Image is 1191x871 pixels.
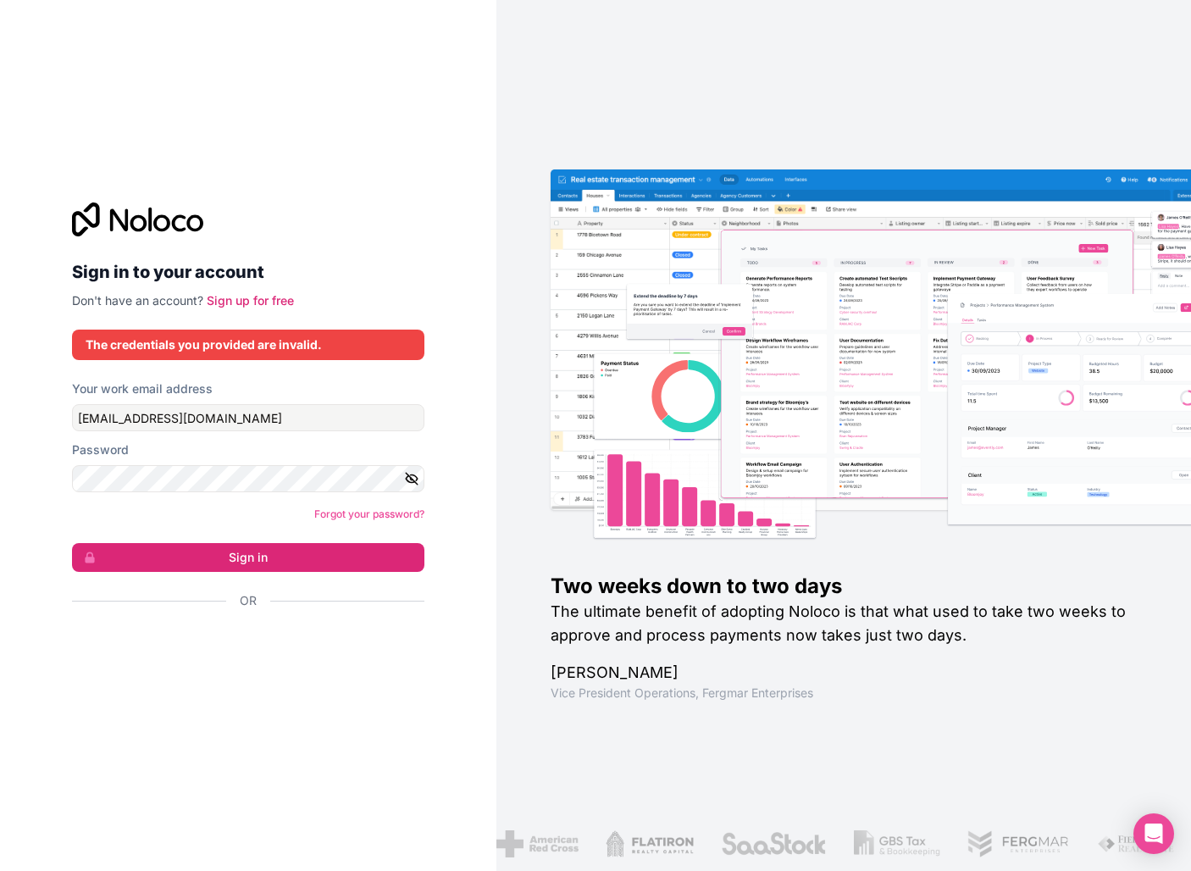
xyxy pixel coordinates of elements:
[72,404,424,431] input: Email address
[551,600,1137,647] h2: The ultimate benefit of adopting Noloco is that what used to take two weeks to approve and proces...
[967,830,1070,857] img: /assets/fergmar-CudnrXN5.png
[207,293,294,308] a: Sign up for free
[551,573,1137,600] h1: Two weeks down to two days
[551,685,1137,702] h1: Vice President Operations , Fergmar Enterprises
[240,592,257,609] span: Or
[1096,830,1176,857] img: /assets/fiera-fwj2N5v4.png
[72,257,424,287] h2: Sign in to your account
[72,543,424,572] button: Sign in
[314,508,424,520] a: Forgot your password?
[72,380,213,397] label: Your work email address
[605,830,693,857] img: /assets/flatiron-C8eUkumj.png
[853,830,939,857] img: /assets/gbstax-C-GtDUiK.png
[86,336,411,353] div: The credentials you provided are invalid.
[720,830,827,857] img: /assets/saastock-C6Zbiodz.png
[551,661,1137,685] h1: [PERSON_NAME]
[1133,813,1174,854] div: Open Intercom Messenger
[496,830,578,857] img: /assets/american-red-cross-BAupjrZR.png
[72,441,129,458] label: Password
[64,628,419,665] iframe: Sign in with Google Button
[72,465,424,492] input: Password
[72,293,203,308] span: Don't have an account?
